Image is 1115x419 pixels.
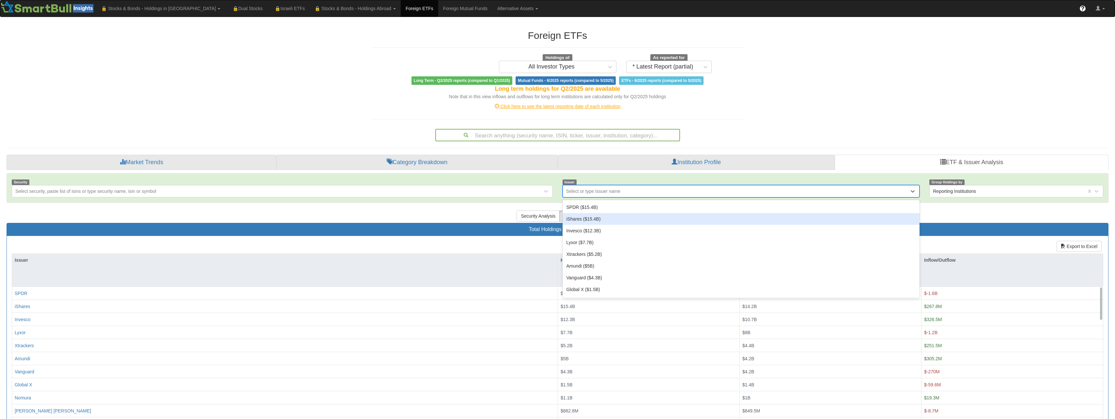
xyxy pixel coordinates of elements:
span: As reported for [650,54,688,61]
button: Export to Excel [1057,241,1102,252]
a: ETF & Issuer Analysis [835,155,1108,170]
div: Nomura ($1.1B) [563,295,920,307]
a: Category Breakdown [276,155,558,170]
button: Issuer Analysis [559,210,598,222]
button: SPDR [15,290,27,297]
div: Vanguard ($4.3B) [563,272,920,284]
span: $5B [561,356,569,361]
span: $4.2B [742,369,754,374]
div: Long term holdings for Q2/2025 are available [372,85,744,93]
span: $14.2B [742,303,757,309]
span: $1.5B [561,382,573,387]
div: Search anything (security name, ISIN, ticker, issuer, institution, category)... [436,130,679,141]
span: ? [1081,5,1085,12]
div: Click here to see the latest reporting date of each institution [367,103,749,110]
div: All Investor Types [528,64,575,70]
a: 🔒 Stocks & Bonds - Holdings Abroad [310,0,401,17]
button: Xtrackers [15,342,34,349]
span: $-1.2B [924,330,937,335]
a: Foreign Mutual Funds [438,0,492,17]
span: $305.2M [924,356,942,361]
a: 🔒Dual Stocks [225,0,267,17]
span: $882.8M [561,408,578,413]
span: $251.5M [924,343,942,348]
div: Global X ($1.5B) [563,284,920,295]
h3: Total Holdings per Issuer [12,226,1103,232]
div: Xtrackers ($5.2B) [563,248,920,260]
div: Issuer [12,254,558,266]
img: Smartbull [0,0,96,13]
button: Global X [15,381,32,388]
div: Select or type Issuer name [566,188,621,194]
span: $4.2B [742,356,754,361]
span: Mutual Funds - 6/2025 reports (compared to 5/2025) [516,76,616,85]
button: Security Analysis [517,210,560,222]
span: $4.3B [561,369,573,374]
div: iShares ($15.4B) [563,213,920,225]
div: * Latest Report (partial) [632,64,693,70]
div: SPDR ($15.4B) [563,201,920,213]
div: Invesco ($12.3B) [563,225,920,237]
a: ? [1075,0,1091,17]
div: Reporting Institutions [933,188,976,194]
button: Amundi [15,355,30,362]
span: $10.7B [742,317,757,322]
div: Select security, paste list of isins or type security name, isin or symbol [15,188,156,194]
a: Alternative Assets [492,0,543,17]
span: Group Holdings by [929,179,964,185]
span: $-270M [924,369,939,374]
span: Holdings of [543,54,572,61]
span: $-59.6M [924,382,941,387]
a: Market Trends [7,155,276,170]
button: Invesco [15,316,30,322]
span: $1.4B [742,382,754,387]
span: $15.4B [561,291,575,296]
button: Nomura [15,394,31,401]
a: 🔒 Stocks & Bonds - Holdings in [GEOGRAPHIC_DATA] [96,0,225,17]
button: iShares [15,303,30,309]
div: Lyxor ($7.7B) [563,237,920,248]
h2: Foreign ETFs [372,30,744,41]
span: $-8.7M [924,408,938,413]
span: $849.5M [742,408,760,413]
span: ETFs - 6/2025 reports (compared to 5/2025) [619,76,704,85]
span: $326.5M [924,317,942,322]
span: $4.4B [742,343,754,348]
a: Institution Profile [558,155,835,170]
span: Issuer [563,179,577,185]
span: Security [12,179,29,185]
button: Lyxor [15,329,26,335]
button: Vanguard [15,368,34,375]
div: Note that in this view inflows and outflows for long term institutions are calculated only for Q2... [372,93,744,100]
span: $7.7B [561,330,573,335]
a: 🔒Israeli ETFs [268,0,310,17]
span: $15.4B [561,303,575,309]
span: $5.2B [561,343,573,348]
span: $12.3B [561,317,575,322]
span: $-1.6B [924,291,937,296]
span: $1B [742,395,751,400]
div: Inflow/Outflow [921,254,1103,266]
div: Amundi ($5B) [563,260,920,272]
span: $267.8M [924,303,942,309]
a: Foreign ETFs [401,0,438,17]
span: $19.3M [924,395,939,400]
span: Long Term - Q2/2025 reports (compared to Q1/2025) [411,76,512,85]
span: $8B [742,330,751,335]
span: $1.1B [561,395,573,400]
button: [PERSON_NAME] [PERSON_NAME] [15,407,91,414]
